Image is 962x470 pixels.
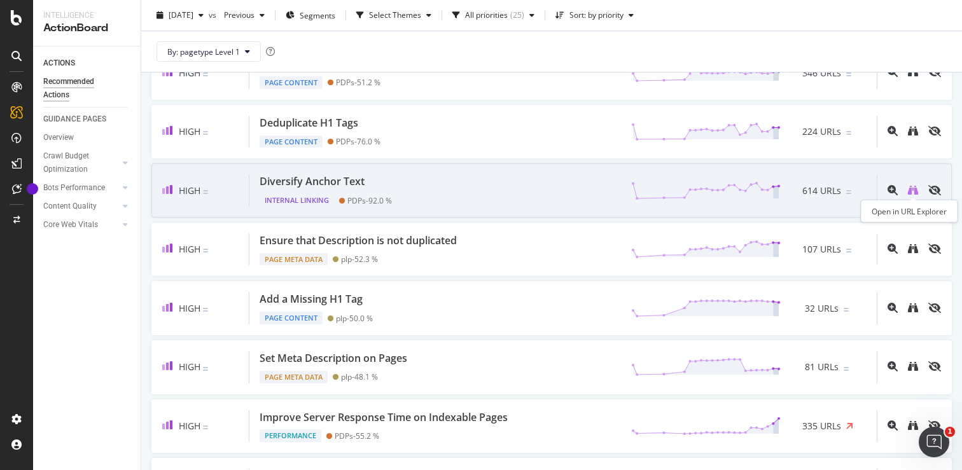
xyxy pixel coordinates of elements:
[888,185,898,195] div: magnifying-glass-plus
[43,218,119,232] a: Core Web Vitals
[569,11,624,19] div: Sort: by priority
[928,420,941,431] div: eye-slash
[203,131,208,135] img: Equal
[908,361,918,371] div: binoculars
[351,5,436,25] button: Select Themes
[510,11,524,19] div: ( 25 )
[335,431,379,441] div: PDPs - 55.2 %
[908,67,918,78] a: binoculars
[888,244,898,254] div: magnifying-glass-plus
[43,149,119,176] a: Crawl Budget Optimization
[43,10,130,21] div: Intelligence
[203,249,208,252] img: Equal
[928,126,941,136] div: eye-slash
[908,420,918,431] div: binoculars
[802,420,841,432] span: 335 URLs
[43,75,132,102] a: Recommended Actions
[260,371,328,384] div: Page Meta Data
[888,126,898,136] div: magnifying-glass-plus
[336,78,380,87] div: PDPs - 51.2 %
[336,314,373,323] div: plp - 50.0 %
[919,427,949,457] iframe: Intercom live chat
[846,131,851,135] img: Equal
[260,233,457,248] div: Ensure that Description is not duplicated
[341,372,378,382] div: plp - 48.1 %
[846,249,851,252] img: Equal
[43,181,119,195] a: Bots Performance
[203,73,208,76] img: Equal
[908,127,918,137] a: binoculars
[908,362,918,373] a: binoculars
[43,131,74,144] div: Overview
[281,5,340,25] button: Segments
[347,196,392,205] div: PDPs - 92.0 %
[908,244,918,254] div: binoculars
[928,244,941,254] div: eye-slash
[43,131,132,144] a: Overview
[805,302,839,315] span: 32 URLs
[945,427,955,437] span: 1
[179,67,200,79] span: High
[550,5,639,25] button: Sort: by priority
[908,244,918,255] a: binoculars
[844,367,849,371] img: Equal
[805,361,839,373] span: 81 URLs
[300,10,335,20] span: Segments
[260,76,323,89] div: Page Content
[219,5,270,25] button: Previous
[908,421,918,432] a: binoculars
[802,243,841,256] span: 107 URLs
[43,218,98,232] div: Core Web Vitals
[908,185,918,195] div: binoculars
[43,57,75,70] div: ACTIONS
[179,361,200,373] span: High
[861,200,958,223] div: Open in URL Explorer
[928,361,941,371] div: eye-slash
[43,113,106,126] div: GUIDANCE PAGES
[209,10,219,20] span: vs
[169,10,193,20] span: 2025 Jul. 27th
[908,186,918,197] a: binoculars
[260,253,328,266] div: Page Meta Data
[179,125,200,137] span: High
[203,367,208,371] img: Equal
[260,429,321,442] div: Performance
[179,184,200,197] span: High
[179,243,200,255] span: High
[802,67,841,79] span: 346 URLs
[157,41,261,62] button: By: pagetype Level 1
[260,135,323,148] div: Page Content
[203,425,208,429] img: Equal
[260,292,363,307] div: Add a Missing H1 Tag
[888,420,898,431] div: magnifying-glass-plus
[179,420,200,432] span: High
[846,73,851,76] img: Equal
[908,303,918,314] a: binoculars
[179,302,200,314] span: High
[203,308,208,312] img: Equal
[260,174,365,189] div: Diversify Anchor Text
[888,303,898,313] div: magnifying-glass-plus
[447,5,540,25] button: All priorities(25)
[908,303,918,313] div: binoculars
[203,190,208,194] img: Equal
[465,11,508,19] div: All priorities
[336,137,380,146] div: PDPs - 76.0 %
[43,200,97,213] div: Content Quality
[260,410,508,425] div: Improve Server Response Time on Indexable Pages
[928,185,941,195] div: eye-slash
[260,312,323,324] div: Page Content
[43,200,119,213] a: Content Quality
[369,11,421,19] div: Select Themes
[43,149,110,176] div: Crawl Budget Optimization
[260,194,334,207] div: Internal Linking
[908,126,918,136] div: binoculars
[43,181,105,195] div: Bots Performance
[43,21,130,36] div: ActionBoard
[219,10,254,20] span: Previous
[43,57,132,70] a: ACTIONS
[43,75,120,102] div: Recommended Actions
[802,184,841,197] span: 614 URLs
[341,254,378,264] div: plp - 52.3 %
[167,46,240,57] span: By: pagetype Level 1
